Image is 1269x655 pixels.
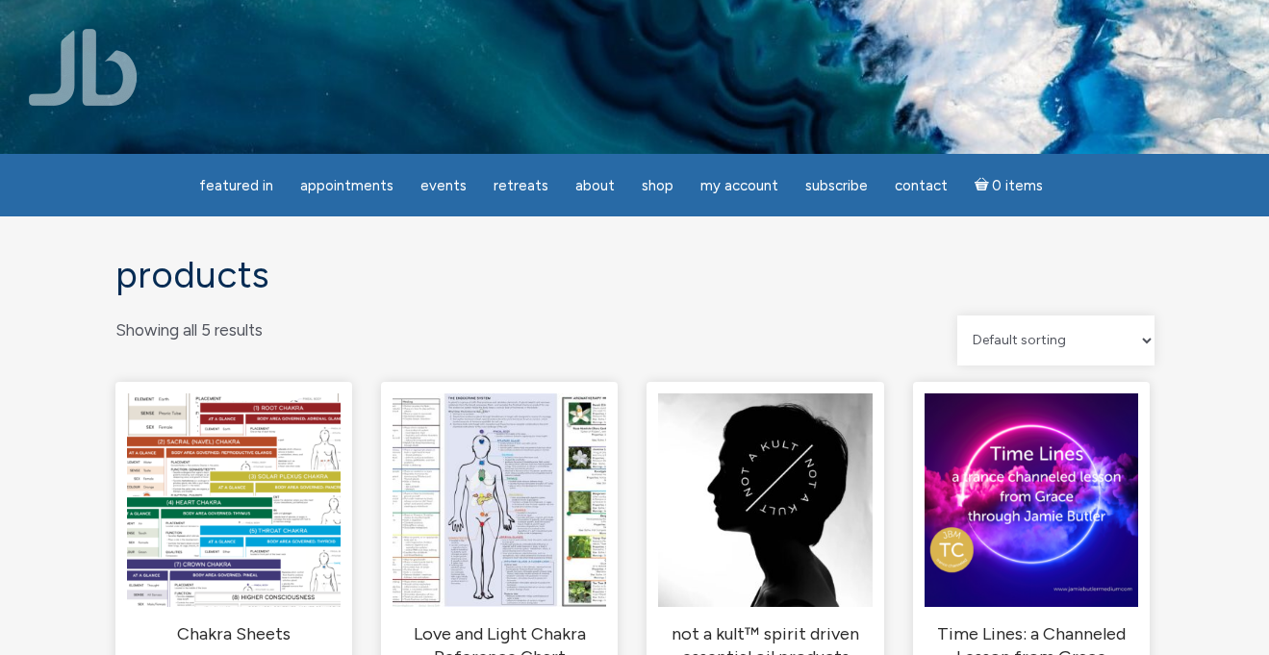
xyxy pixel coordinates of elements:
[630,167,685,205] a: Shop
[992,179,1043,193] span: 0 items
[700,177,778,194] span: My Account
[289,167,405,205] a: Appointments
[115,315,263,345] p: Showing all 5 results
[115,255,1155,296] h1: Products
[409,167,478,205] a: Events
[494,177,548,194] span: Retreats
[575,177,615,194] span: About
[642,177,673,194] span: Shop
[188,167,285,205] a: featured in
[963,165,1055,205] a: Cart0 items
[957,315,1155,365] select: Shop order
[127,393,341,607] img: Chakra Sheets
[883,167,959,205] a: Contact
[300,177,393,194] span: Appointments
[805,177,868,194] span: Subscribe
[689,167,790,205] a: My Account
[482,167,560,205] a: Retreats
[658,393,872,607] img: not a kult™ spirit driven essential oil products
[199,177,273,194] span: featured in
[564,167,626,205] a: About
[127,623,341,646] h2: Chakra Sheets
[895,177,948,194] span: Contact
[29,29,138,106] img: Jamie Butler. The Everyday Medium
[925,393,1138,607] img: Time Lines: a Channeled Lesson from Grace
[420,177,467,194] span: Events
[975,177,993,194] i: Cart
[794,167,879,205] a: Subscribe
[393,393,606,607] img: Love and Light Chakra Reference Chart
